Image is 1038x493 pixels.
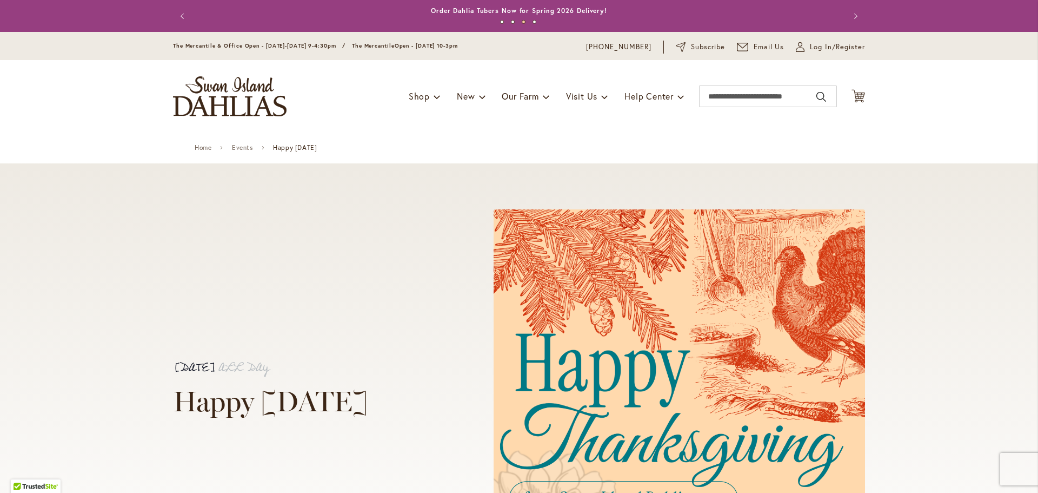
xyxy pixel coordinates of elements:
[431,6,607,15] a: Order Dahlia Tubers Now for Spring 2026 Delivery!
[796,42,865,52] a: Log In/Register
[409,90,430,102] span: Shop
[754,42,784,52] span: Email Us
[500,20,504,24] button: 1 of 4
[232,144,253,152] a: Events
[195,144,211,152] a: Home
[810,42,865,52] span: Log In/Register
[676,42,725,52] a: Subscribe
[586,42,651,52] a: [PHONE_NUMBER]
[533,20,536,24] button: 4 of 4
[273,144,317,152] span: Happy [DATE]
[522,20,525,24] button: 3 of 4
[173,76,287,116] a: store logo
[502,90,538,102] span: Our Farm
[457,90,475,102] span: New
[173,42,395,49] span: The Mercantile & Office Open - [DATE]-[DATE] 9-4:30pm / The Mercantile
[395,42,458,49] span: Open - [DATE] 10-3pm
[8,455,38,485] iframe: Launch Accessibility Center
[566,90,597,102] span: Visit Us
[173,358,216,378] span: [DATE]
[173,5,195,27] button: Previous
[218,358,269,378] span: All day
[624,90,674,102] span: Help Center
[843,5,865,27] button: Next
[737,42,784,52] a: Email Us
[511,20,515,24] button: 2 of 4
[173,384,368,418] span: Happy [DATE]
[691,42,725,52] span: Subscribe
